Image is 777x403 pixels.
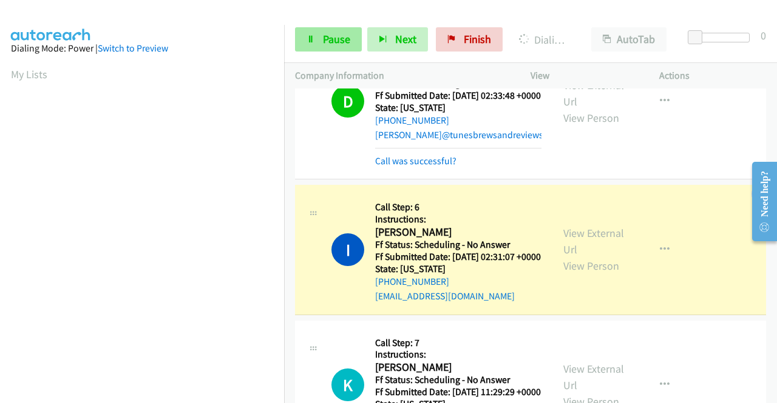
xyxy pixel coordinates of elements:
h1: K [331,368,364,401]
p: Actions [659,68,766,83]
h5: State: [US_STATE] [375,102,541,114]
div: 0 [761,27,766,44]
a: [PHONE_NUMBER] [375,115,449,126]
h1: D [331,85,364,118]
a: [PERSON_NAME]@tunesbrewsandreviews... [375,129,551,141]
a: Call was successful? [375,155,456,167]
p: Company Information [295,68,509,83]
button: AutoTab [591,27,667,52]
a: Pause [295,27,362,52]
iframe: Resource Center [742,153,777,250]
a: [EMAIL_ADDRESS][DOMAIN_NAME] [375,290,515,302]
a: View Person [563,259,619,273]
h5: Ff Status: Scheduling - No Answer [375,374,541,386]
p: Dialing [PERSON_NAME] [519,32,569,48]
a: View External Url [563,226,624,256]
h1: I [331,233,364,266]
div: Delay between calls (in seconds) [694,33,750,42]
h5: Ff Submitted Date: [DATE] 02:31:07 +0000 [375,251,541,263]
a: View External Url [563,78,624,108]
span: Pause [323,32,350,46]
div: Dialing Mode: Power | [11,41,273,56]
a: Switch to Preview [98,42,168,54]
h5: Ff Status: Scheduling - No Answer [375,239,541,251]
h5: Call Step: 7 [375,337,541,349]
button: Next [367,27,428,52]
a: My Lists [11,67,47,81]
h2: [PERSON_NAME] [375,225,537,239]
a: View External Url [563,362,624,392]
a: Finish [436,27,503,52]
h5: Ff Submitted Date: [DATE] 11:29:29 +0000 [375,386,541,398]
h5: Instructions: [375,213,541,225]
h5: Instructions: [375,348,541,361]
span: Next [395,32,416,46]
div: The call is yet to be attempted [331,368,364,401]
h5: Ff Submitted Date: [DATE] 02:33:48 +0000 [375,90,541,102]
h5: Call Step: 6 [375,201,541,213]
a: [PHONE_NUMBER] [375,276,449,287]
h2: [PERSON_NAME] [375,361,537,375]
h5: State: [US_STATE] [375,263,541,275]
p: View [531,68,637,83]
span: Finish [464,32,491,46]
a: View Person [563,111,619,125]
